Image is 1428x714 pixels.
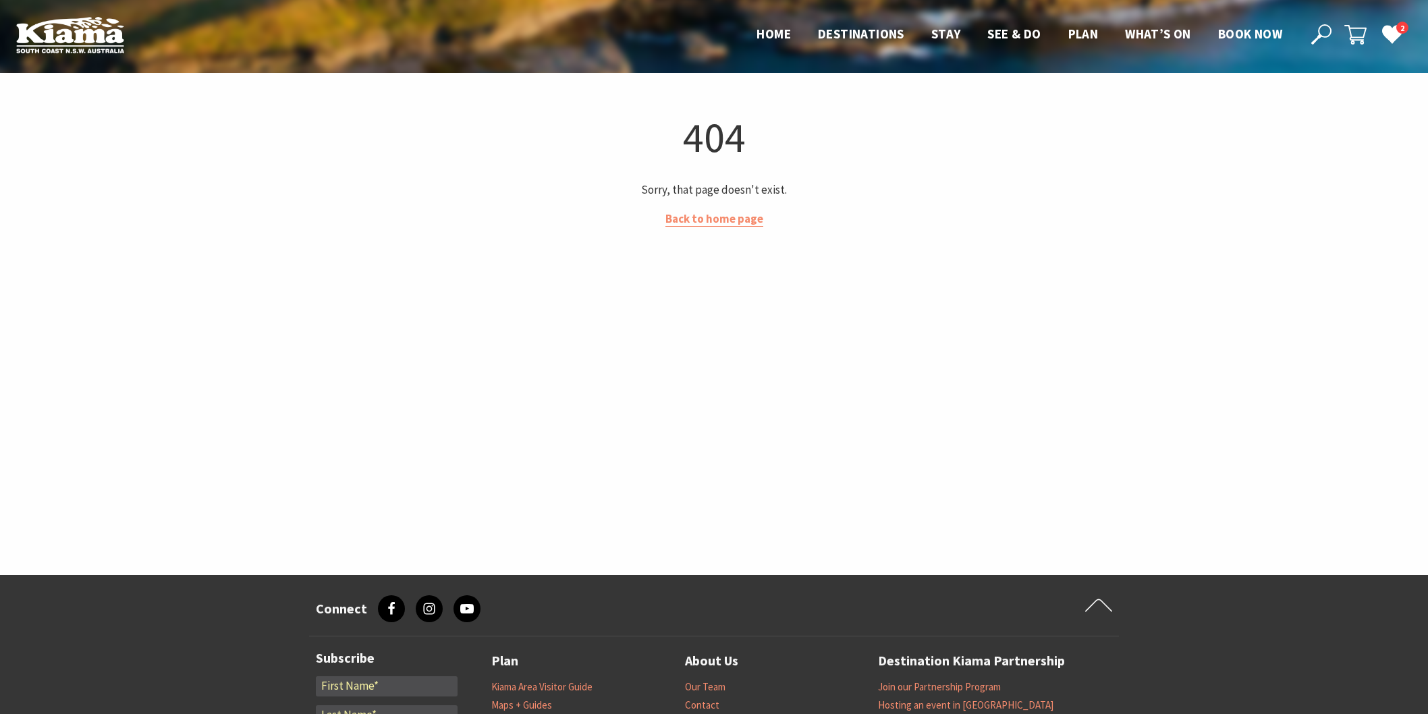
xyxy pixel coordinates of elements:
a: 2 [1381,24,1402,44]
img: Kiama Logo [16,16,124,53]
span: Plan [1068,26,1099,42]
span: Destinations [818,26,904,42]
a: Maps + Guides [491,698,552,712]
a: Destination Kiama Partnership [878,650,1065,672]
p: Sorry, that page doesn't exist. [314,181,1114,199]
a: Contact [685,698,719,712]
h1: 404 [314,110,1114,165]
a: Plan [491,650,518,672]
span: See & Do [987,26,1041,42]
input: First Name* [316,676,458,696]
span: Home [757,26,791,42]
span: Book now [1218,26,1282,42]
a: Join our Partnership Program [878,680,1001,694]
a: Kiama Area Visitor Guide [491,680,593,694]
a: Back to home page [665,211,763,227]
a: About Us [685,650,738,672]
nav: Main Menu [743,24,1296,46]
span: Stay [931,26,961,42]
span: 2 [1396,22,1408,34]
h3: Connect [316,601,367,617]
h3: Subscribe [316,650,458,666]
a: Our Team [685,680,725,694]
a: Hosting an event in [GEOGRAPHIC_DATA] [878,698,1053,712]
span: What’s On [1125,26,1191,42]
